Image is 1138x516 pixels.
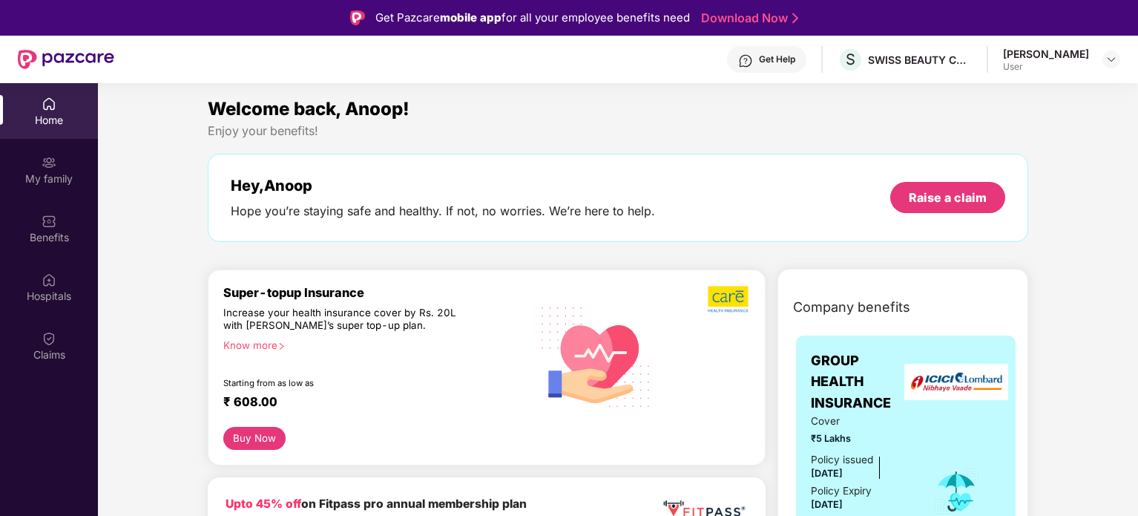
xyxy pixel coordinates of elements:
img: insurerLogo [904,364,1008,400]
img: svg+xml;base64,PHN2ZyB3aWR0aD0iMjAiIGhlaWdodD0iMjAiIHZpZXdCb3g9IjAgMCAyMCAyMCIgZmlsbD0ibm9uZSIgeG... [42,155,56,170]
a: Download Now [701,10,794,26]
img: svg+xml;base64,PHN2ZyBpZD0iQmVuZWZpdHMiIHhtbG5zPSJodHRwOi8vd3d3LnczLm9yZy8yMDAwL3N2ZyIgd2lkdGg9Ij... [42,214,56,229]
div: Policy issued [811,452,873,468]
b: on Fitpass pro annual membership plan [226,497,527,511]
div: Increase your health insurance cover by Rs. 20L with [PERSON_NAME]’s super top-up plan. [223,307,467,333]
div: Know more [223,339,522,350]
img: b5dec4f62d2307b9de63beb79f102df3.png [708,285,750,313]
div: Super-topup Insurance [223,285,530,300]
span: S [846,50,855,68]
div: User [1003,61,1089,73]
img: svg+xml;base64,PHN2ZyBpZD0iRHJvcGRvd24tMzJ4MzIiIHhtbG5zPSJodHRwOi8vd3d3LnczLm9yZy8yMDAwL3N2ZyIgd2... [1105,53,1117,65]
div: Enjoy your benefits! [208,123,1029,139]
span: [DATE] [811,499,843,510]
div: Hope you’re staying safe and healthy. If not, no worries. We’re here to help. [231,203,655,219]
div: Get Pazcare for all your employee benefits need [375,9,690,27]
img: icon [933,467,981,516]
img: Stroke [792,10,798,26]
div: Raise a claim [909,189,987,206]
div: Policy Expiry [811,483,872,499]
div: ₹ 608.00 [223,394,516,412]
span: Welcome back, Anoop! [208,98,410,120]
span: right [277,342,286,350]
button: Buy Now [223,427,286,450]
span: [DATE] [811,468,843,479]
strong: mobile app [440,10,501,25]
span: Company benefits [793,297,910,318]
img: Logo [350,10,365,25]
img: svg+xml;base64,PHN2ZyBpZD0iSGVscC0zMngzMiIgeG1sbnM9Imh0dHA6Ly93d3cudzMub3JnLzIwMDAvc3ZnIiB3aWR0aD... [738,53,753,68]
span: GROUP HEALTH INSURANCE [811,350,912,414]
img: svg+xml;base64,PHN2ZyBpZD0iSG9tZSIgeG1sbnM9Imh0dHA6Ly93d3cudzMub3JnLzIwMDAvc3ZnIiB3aWR0aD0iMjAiIG... [42,97,56,111]
span: Cover [811,414,912,429]
div: Hey, Anoop [231,177,655,195]
div: SWISS BEAUTY COSMETICS PRIVATE LIMITED [868,53,972,67]
div: Starting from as low as [223,378,467,388]
img: svg+xml;base64,PHN2ZyB4bWxucz0iaHR0cDovL3d3dy53My5vcmcvMjAwMC9zdmciIHhtbG5zOnhsaW5rPSJodHRwOi8vd3... [530,289,662,423]
div: [PERSON_NAME] [1003,47,1089,61]
b: Upto 45% off [226,497,301,511]
span: ₹5 Lakhs [811,431,912,446]
img: svg+xml;base64,PHN2ZyBpZD0iQ2xhaW0iIHhtbG5zPSJodHRwOi8vd3d3LnczLm9yZy8yMDAwL3N2ZyIgd2lkdGg9IjIwIi... [42,331,56,346]
img: New Pazcare Logo [18,50,114,69]
div: Get Help [759,53,795,65]
img: svg+xml;base64,PHN2ZyBpZD0iSG9zcGl0YWxzIiB4bWxucz0iaHR0cDovL3d3dy53My5vcmcvMjAwMC9zdmciIHdpZHRoPS... [42,272,56,287]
